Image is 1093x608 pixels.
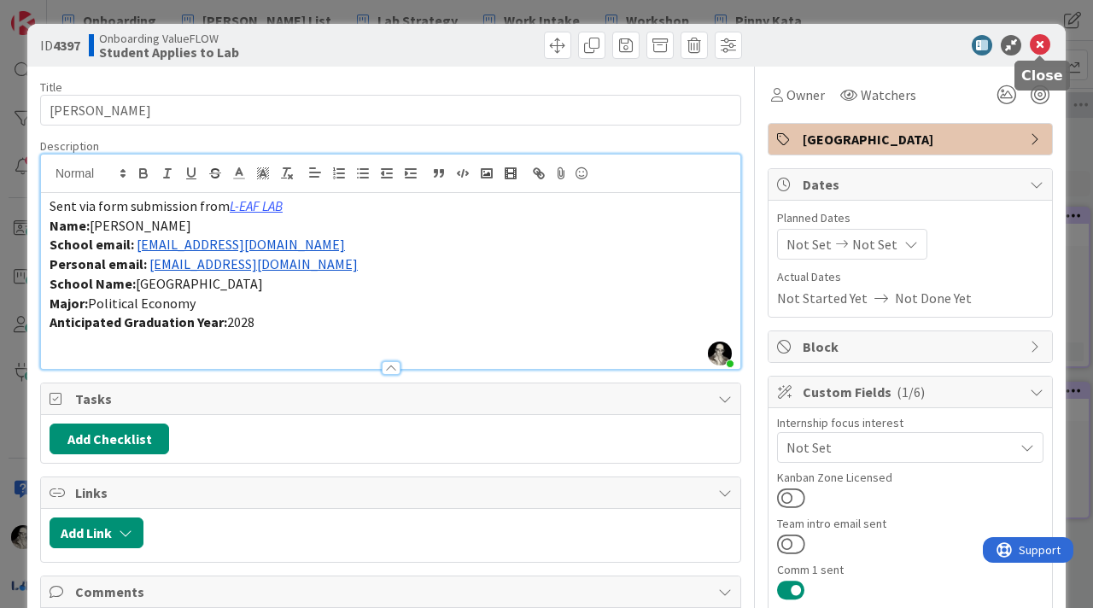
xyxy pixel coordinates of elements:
[803,129,1021,149] span: [GEOGRAPHIC_DATA]
[777,564,1043,576] div: Comm 1 sent
[895,288,972,308] span: Not Done Yet
[777,288,868,308] span: Not Started Yet
[88,295,196,312] span: Political Economy
[50,295,88,312] strong: Major:
[1021,67,1063,84] h5: Close
[36,3,78,23] span: Support
[50,313,227,330] strong: Anticipated Graduation Year:
[708,342,732,365] img: 5slRnFBaanOLW26e9PW3UnY7xOjyexml.jpeg
[75,389,710,409] span: Tasks
[75,482,710,503] span: Links
[50,275,136,292] strong: School Name:
[99,32,239,45] span: Onboarding ValueFLOW
[803,336,1021,357] span: Block
[777,517,1043,529] div: Team intro email sent
[137,236,345,253] a: [EMAIL_ADDRESS][DOMAIN_NAME]
[852,234,897,254] span: Not Set
[149,255,358,272] a: [EMAIL_ADDRESS][DOMAIN_NAME]
[50,217,90,234] strong: Name:
[227,313,254,330] span: 2028
[861,85,916,105] span: Watchers
[40,95,741,126] input: type card name here...
[777,471,1043,483] div: Kanban Zone Licensed
[40,79,62,95] label: Title
[50,236,134,253] strong: School email:
[40,138,99,154] span: Description
[777,209,1043,227] span: Planned Dates
[75,582,710,602] span: Comments
[777,268,1043,286] span: Actual Dates
[897,383,925,400] span: ( 1/6 )
[99,45,239,59] b: Student Applies to Lab
[53,37,80,54] b: 4397
[50,424,169,454] button: Add Checklist
[50,255,147,272] strong: Personal email:
[230,197,283,214] a: L-EAF LAB
[50,197,230,214] span: Sent via form submission from
[786,85,825,105] span: Owner
[786,234,832,254] span: Not Set
[136,275,263,292] span: [GEOGRAPHIC_DATA]
[50,517,143,548] button: Add Link
[803,382,1021,402] span: Custom Fields
[90,217,191,234] span: [PERSON_NAME]
[40,35,80,56] span: ID
[786,437,1014,458] span: Not Set
[777,417,1043,429] div: Internship focus interest
[803,174,1021,195] span: Dates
